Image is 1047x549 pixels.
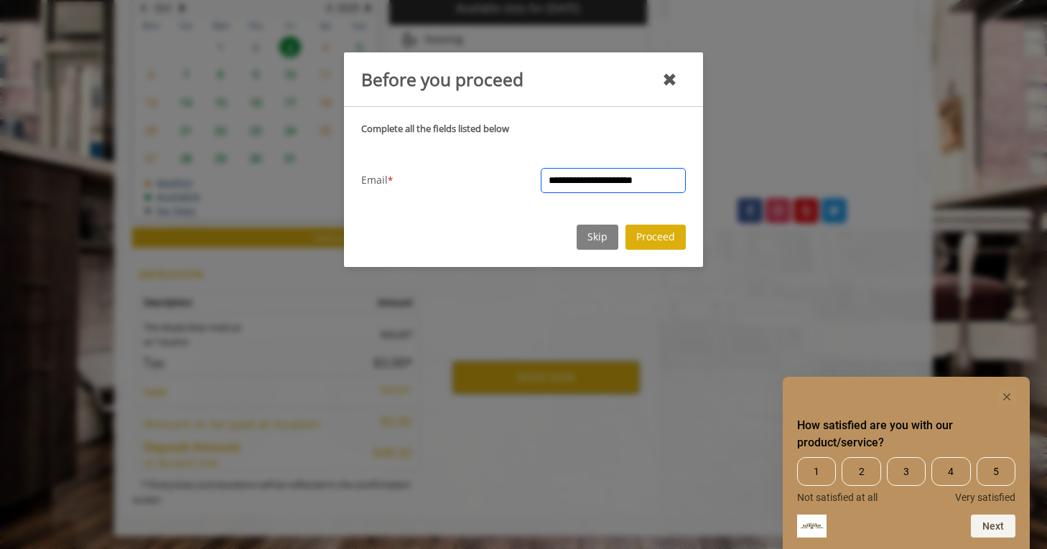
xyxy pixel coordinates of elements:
[662,65,677,93] div: close mandatory details dialog
[361,122,509,135] b: Complete all the fields listed below
[998,388,1015,405] button: Hide survey
[361,65,523,93] div: Before you proceed
[971,515,1015,538] button: Next question
[887,457,926,486] span: 3
[797,457,1015,503] div: How satisfied are you with our product/service? Select an option from 1 to 5, with 1 being Not sa...
[797,457,836,486] span: 1
[955,492,1015,503] span: Very satisfied
[797,492,878,503] span: Not satisfied at all
[625,225,686,250] button: Proceed
[931,457,970,486] span: 4
[361,172,388,188] span: Email
[842,457,880,486] span: 2
[797,388,1015,538] div: How satisfied are you with our product/service? Select an option from 1 to 5, with 1 being Not sa...
[577,225,618,250] button: Skip
[797,417,1015,451] h2: How satisfied are you with our product/service? Select an option from 1 to 5, with 1 being Not sa...
[977,457,1015,486] span: 5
